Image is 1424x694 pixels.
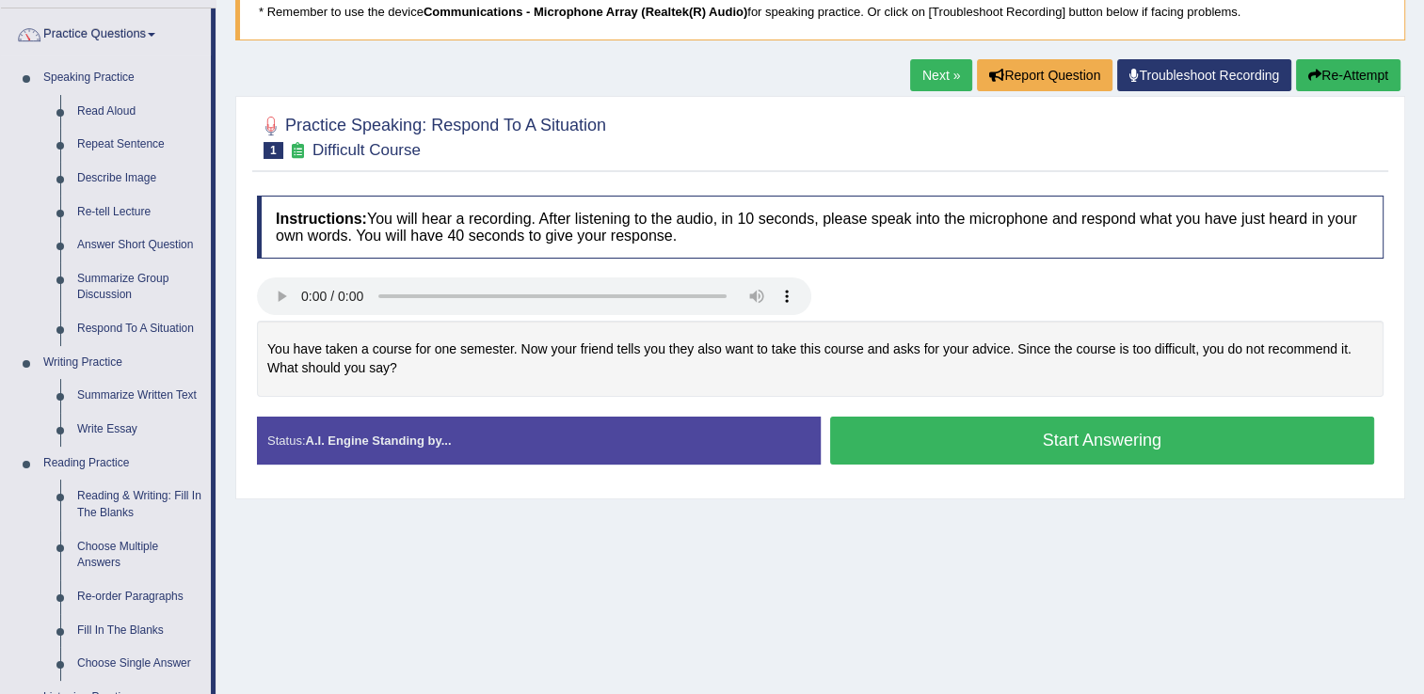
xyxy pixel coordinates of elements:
a: Repeat Sentence [69,128,211,162]
a: Reading & Writing: Fill In The Blanks [69,480,211,529]
span: 1 [264,142,283,159]
b: Instructions: [276,211,367,227]
a: Re-order Paragraphs [69,580,211,614]
a: Writing Practice [35,346,211,380]
div: Status: [257,417,821,465]
h4: You will hear a recording. After listening to the audio, in 10 seconds, please speak into the mic... [257,196,1384,259]
b: Communications - Microphone Array (Realtek(R) Audio) [424,5,747,19]
a: Write Essay [69,413,211,447]
small: Difficult Course [312,141,421,159]
strong: A.I. Engine Standing by... [305,434,451,448]
button: Start Answering [830,417,1375,465]
a: Speaking Practice [35,61,211,95]
small: Exam occurring question [288,142,308,160]
a: Summarize Written Text [69,379,211,413]
a: Reading Practice [35,447,211,481]
h2: Practice Speaking: Respond To A Situation [257,112,606,159]
button: Report Question [977,59,1112,91]
a: Next » [910,59,972,91]
button: Re-Attempt [1296,59,1400,91]
a: Choose Multiple Answers [69,530,211,580]
a: Read Aloud [69,95,211,129]
a: Fill In The Blanks [69,614,211,648]
a: Answer Short Question [69,229,211,262]
a: Troubleshoot Recording [1117,59,1291,91]
a: Choose Single Answer [69,647,211,681]
div: You have taken a course for one semester. Now your friend tells you they also want to take this c... [257,321,1384,397]
a: Describe Image [69,162,211,196]
a: Re-tell Lecture [69,196,211,229]
a: Practice Questions [1,8,211,55]
a: Respond To A Situation [69,312,211,346]
a: Summarize Group Discussion [69,262,211,312]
